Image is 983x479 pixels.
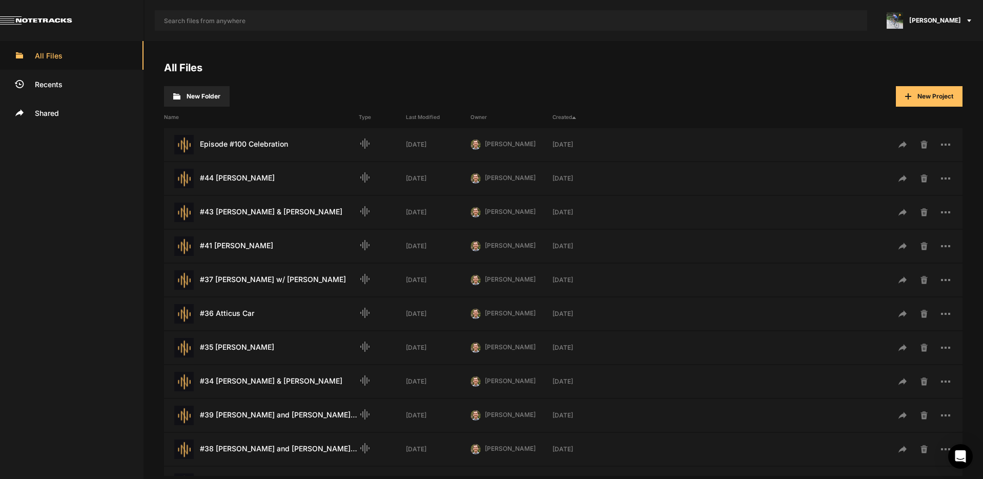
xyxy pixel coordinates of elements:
span: [PERSON_NAME] [485,208,536,215]
img: ACg8ocLxXzHjWyafR7sVkIfmxRufCxqaSAR27SDjuE-ggbMy1qqdgD8=s96-c [887,12,903,29]
div: Type [359,113,406,121]
img: 424769395311cb87e8bb3f69157a6d24 [470,275,481,285]
mat-icon: Audio [359,137,371,150]
span: [PERSON_NAME] [485,140,536,148]
div: #44 [PERSON_NAME] [164,169,359,188]
div: [DATE] [406,377,470,386]
img: star-track.png [174,406,194,425]
div: #43 [PERSON_NAME] & [PERSON_NAME] [164,203,359,222]
img: 424769395311cb87e8bb3f69157a6d24 [470,309,481,319]
div: [DATE] [552,140,617,149]
span: [PERSON_NAME] [485,174,536,182]
div: [DATE] [552,309,617,318]
mat-icon: Audio [359,341,371,353]
div: [DATE] [552,208,617,217]
div: [DATE] [406,411,470,420]
div: #41 [PERSON_NAME] [164,236,359,256]
mat-icon: Audio [359,442,371,454]
div: #39 [PERSON_NAME] and [PERSON_NAME] PT. 2 [164,406,359,425]
div: [DATE] [406,445,470,454]
img: 424769395311cb87e8bb3f69157a6d24 [470,139,481,150]
span: [PERSON_NAME] [485,411,536,418]
div: Open Intercom Messenger [948,444,973,469]
div: [DATE] [552,242,617,251]
div: [DATE] [406,208,470,217]
img: star-track.png [174,440,194,459]
div: Last Modified [406,113,470,121]
div: Owner [470,113,552,121]
span: [PERSON_NAME] [485,445,536,452]
div: [DATE] [406,343,470,352]
button: New Folder [164,86,230,107]
span: [PERSON_NAME] [909,16,961,25]
div: [DATE] [406,242,470,251]
div: #35 [PERSON_NAME] [164,338,359,357]
mat-icon: Audio [359,408,371,421]
div: [DATE] [552,174,617,183]
div: [DATE] [406,275,470,285]
div: [DATE] [552,377,617,386]
img: 424769395311cb87e8bb3f69157a6d24 [470,410,481,421]
div: [DATE] [406,174,470,183]
img: 424769395311cb87e8bb3f69157a6d24 [470,444,481,454]
mat-icon: Audio [359,239,371,251]
img: star-track.png [174,135,194,154]
div: [DATE] [552,275,617,285]
div: [DATE] [552,343,617,352]
div: #34 [PERSON_NAME] & [PERSON_NAME] [164,372,359,391]
img: star-track.png [174,372,194,391]
div: [DATE] [406,309,470,318]
img: star-track.png [174,338,194,357]
a: All Files [164,62,202,74]
div: Episode #100 Celebration [164,135,359,154]
div: Name [164,113,359,121]
img: star-track.png [174,270,194,290]
span: [PERSON_NAME] [485,242,536,249]
div: #38 [PERSON_NAME] and [PERSON_NAME] PT. 1 [164,440,359,459]
img: 424769395311cb87e8bb3f69157a6d24 [470,173,481,184]
span: [PERSON_NAME] [485,377,536,385]
img: star-track.png [174,169,194,188]
img: 424769395311cb87e8bb3f69157a6d24 [470,343,481,353]
mat-icon: Audio [359,205,371,217]
img: star-track.png [174,236,194,256]
img: 424769395311cb87e8bb3f69157a6d24 [470,207,481,217]
div: #36 Atticus Car [164,304,359,324]
span: New Project [917,92,953,100]
img: 424769395311cb87e8bb3f69157a6d24 [470,376,481,387]
mat-icon: Audio [359,374,371,387]
img: 424769395311cb87e8bb3f69157a6d24 [470,241,481,251]
img: star-track.png [174,203,194,222]
span: [PERSON_NAME] [485,343,536,351]
div: #37 [PERSON_NAME] w/ [PERSON_NAME] [164,270,359,290]
div: [DATE] [552,411,617,420]
button: New Project [896,86,962,107]
img: star-track.png [174,304,194,324]
span: [PERSON_NAME] [485,309,536,317]
div: [DATE] [552,445,617,454]
div: [DATE] [406,140,470,149]
div: Created [552,113,617,121]
span: [PERSON_NAME] [485,275,536,283]
mat-icon: Audio [359,273,371,285]
mat-icon: Audio [359,171,371,184]
input: Search files from anywhere [155,10,867,31]
mat-icon: Audio [359,307,371,319]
